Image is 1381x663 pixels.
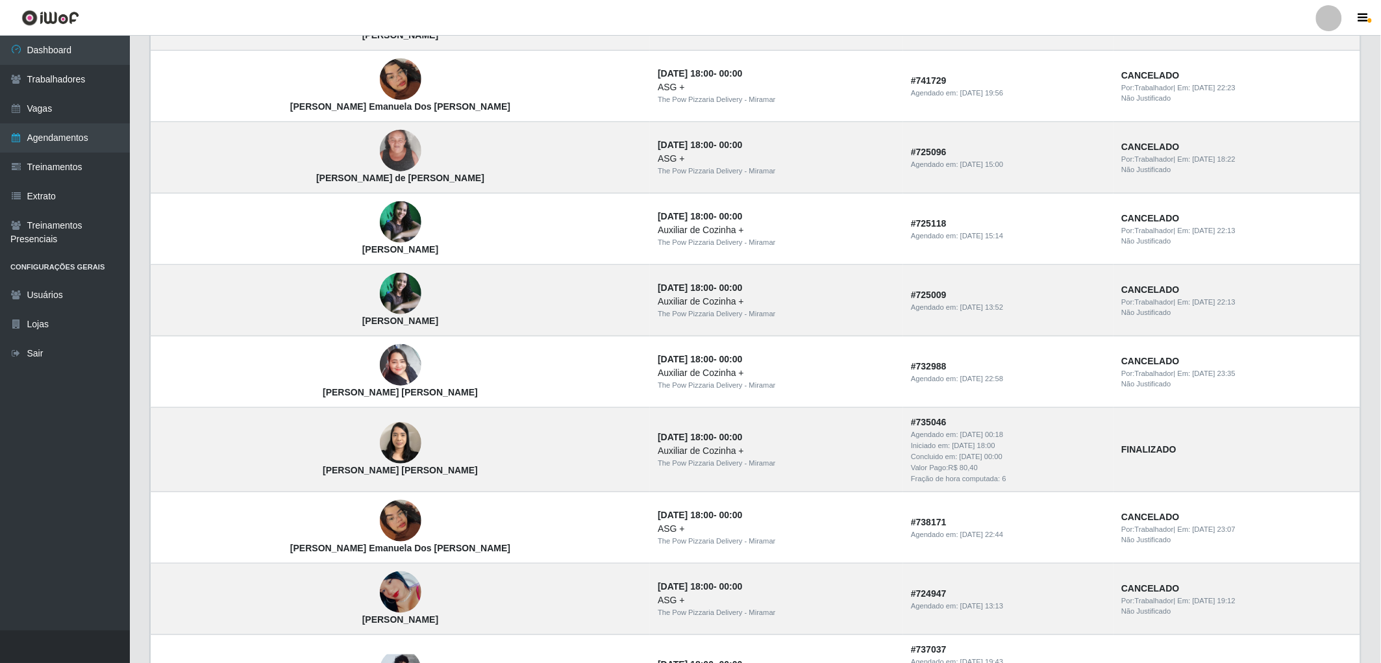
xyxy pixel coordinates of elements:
[658,68,714,79] time: [DATE] 18:00
[1121,93,1352,104] div: Não Justificado
[960,431,1003,438] time: [DATE] 00:18
[1121,297,1352,308] div: | Em:
[960,89,1003,97] time: [DATE] 19:56
[960,602,1003,610] time: [DATE] 13:13
[1121,597,1173,605] span: Por: Trabalhador
[658,354,714,364] time: [DATE] 18:00
[911,302,1106,313] div: Agendado em:
[658,458,895,469] div: The Pow Pizzaria Delivery - Miramar
[1121,525,1173,533] span: Por: Trabalhador
[911,644,947,655] strong: # 737037
[911,451,1106,462] div: Concluido em:
[1121,368,1352,379] div: | Em:
[323,387,478,397] strong: [PERSON_NAME] [PERSON_NAME]
[1121,298,1173,306] span: Por: Trabalhador
[380,484,421,558] img: Maria Emanuela Dos Santos Pereira
[658,68,742,79] strong: -
[1121,512,1179,522] strong: CANCELADO
[658,432,714,442] time: [DATE] 18:00
[362,244,438,255] strong: [PERSON_NAME]
[911,429,1106,440] div: Agendado em:
[960,375,1003,382] time: [DATE] 22:58
[658,380,895,391] div: The Pow Pizzaria Delivery - Miramar
[362,316,438,326] strong: [PERSON_NAME]
[911,462,1106,473] div: Valor Pago: R$ 80,40
[658,510,714,520] time: [DATE] 18:00
[1121,70,1179,81] strong: CANCELADO
[911,147,947,157] strong: # 725096
[911,218,947,229] strong: # 725118
[658,510,742,520] strong: -
[1193,525,1236,533] time: [DATE] 23:07
[380,558,421,626] img: Kethyllen Costa de Oliveira
[658,295,895,308] div: Auxiliar de Cozinha +
[658,282,714,293] time: [DATE] 18:00
[1121,225,1352,236] div: | Em:
[911,361,947,371] strong: # 732988
[1121,595,1352,607] div: | Em:
[658,444,895,458] div: Auxiliar de Cozinha +
[658,140,714,150] time: [DATE] 18:00
[1193,369,1236,377] time: [DATE] 23:35
[1121,213,1179,223] strong: CANCELADO
[911,517,947,527] strong: # 738171
[658,581,714,592] time: [DATE] 18:00
[1121,307,1352,318] div: Não Justificado
[911,417,947,427] strong: # 735046
[911,473,1106,484] div: Fração de hora computada: 6
[1121,284,1179,295] strong: CANCELADO
[658,308,895,319] div: The Pow Pizzaria Delivery - Miramar
[658,94,895,105] div: The Pow Pizzaria Delivery - Miramar
[380,416,421,471] img: Jessica Caetano Lins Calixto
[911,231,1106,242] div: Agendado em:
[1121,534,1352,545] div: Não Justificado
[658,432,742,442] strong: -
[719,211,743,221] time: 00:00
[1121,369,1173,377] span: Por: Trabalhador
[1121,379,1352,390] div: Não Justificado
[658,581,742,592] strong: -
[658,211,742,221] strong: -
[380,123,421,179] img: Maria de Fátima da Silva
[658,607,895,618] div: The Pow Pizzaria Delivery - Miramar
[719,432,743,442] time: 00:00
[658,152,895,166] div: ASG +
[658,166,895,177] div: The Pow Pizzaria Delivery - Miramar
[658,223,895,237] div: Auxiliar de Cozinha +
[658,522,895,536] div: ASG +
[658,594,895,607] div: ASG +
[960,232,1003,240] time: [DATE] 15:14
[911,601,1106,612] div: Agendado em:
[380,42,421,116] img: Maria Emanuela Dos Santos Pereira
[658,282,742,293] strong: -
[911,75,947,86] strong: # 741729
[658,237,895,248] div: The Pow Pizzaria Delivery - Miramar
[1121,236,1352,247] div: Não Justificado
[290,543,510,553] strong: [PERSON_NAME] Emanuela Dos [PERSON_NAME]
[911,529,1106,540] div: Agendado em:
[719,510,743,520] time: 00:00
[380,201,421,243] img: Fernanda Calixto Rocha
[1193,155,1236,163] time: [DATE] 18:22
[362,614,438,625] strong: [PERSON_NAME]
[1193,298,1236,306] time: [DATE] 22:13
[1193,597,1236,605] time: [DATE] 19:12
[380,273,421,314] img: Fernanda Calixto Rocha
[911,159,1106,170] div: Agendado em:
[323,465,478,475] strong: [PERSON_NAME] [PERSON_NAME]
[380,338,421,393] img: Priscila da Silva Santana
[719,68,743,79] time: 00:00
[658,140,742,150] strong: -
[1121,164,1352,175] div: Não Justificado
[658,81,895,94] div: ASG +
[719,140,743,150] time: 00:00
[1193,227,1236,234] time: [DATE] 22:13
[1121,154,1352,165] div: | Em:
[911,440,1106,451] div: Iniciado em:
[960,303,1003,311] time: [DATE] 13:52
[911,88,1106,99] div: Agendado em:
[1121,84,1173,92] span: Por: Trabalhador
[719,581,743,592] time: 00:00
[658,354,742,364] strong: -
[719,354,743,364] time: 00:00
